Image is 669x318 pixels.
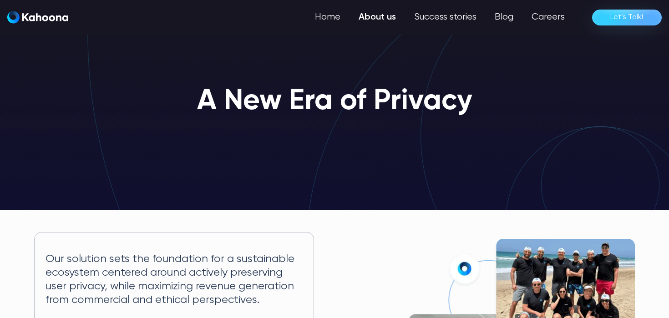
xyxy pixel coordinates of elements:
h1: A New Era of Privacy [197,86,472,117]
a: About us [350,8,405,26]
div: Let’s Talk! [610,10,644,25]
a: Let’s Talk! [592,10,662,25]
a: Blog [486,8,522,26]
a: Home [306,8,350,26]
a: home [7,11,68,24]
a: Careers [522,8,574,26]
a: Success stories [405,8,486,26]
img: Kahoona logo white [7,11,68,24]
p: Our solution sets the foundation for a sustainable ecosystem centered around actively preserving ... [46,252,303,307]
